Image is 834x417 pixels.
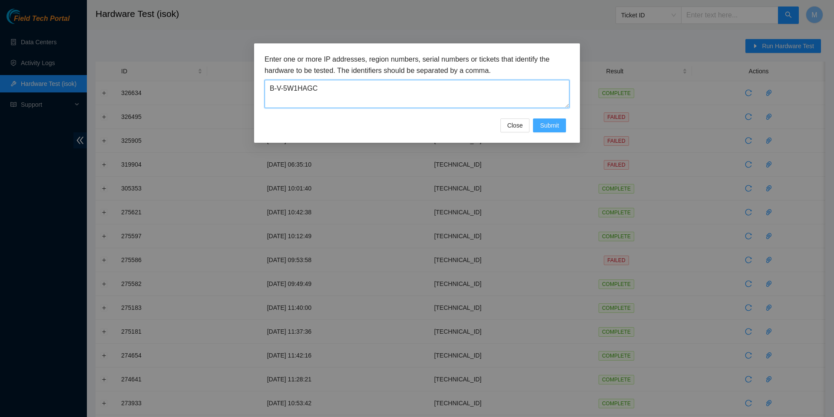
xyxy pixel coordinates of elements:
[500,118,530,132] button: Close
[265,80,569,108] textarea: B-V-5W1HAGC
[265,54,569,76] h3: Enter one or more IP addresses, region numbers, serial numbers or tickets that identify the hardw...
[533,118,566,132] button: Submit
[507,121,523,130] span: Close
[540,121,559,130] span: Submit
